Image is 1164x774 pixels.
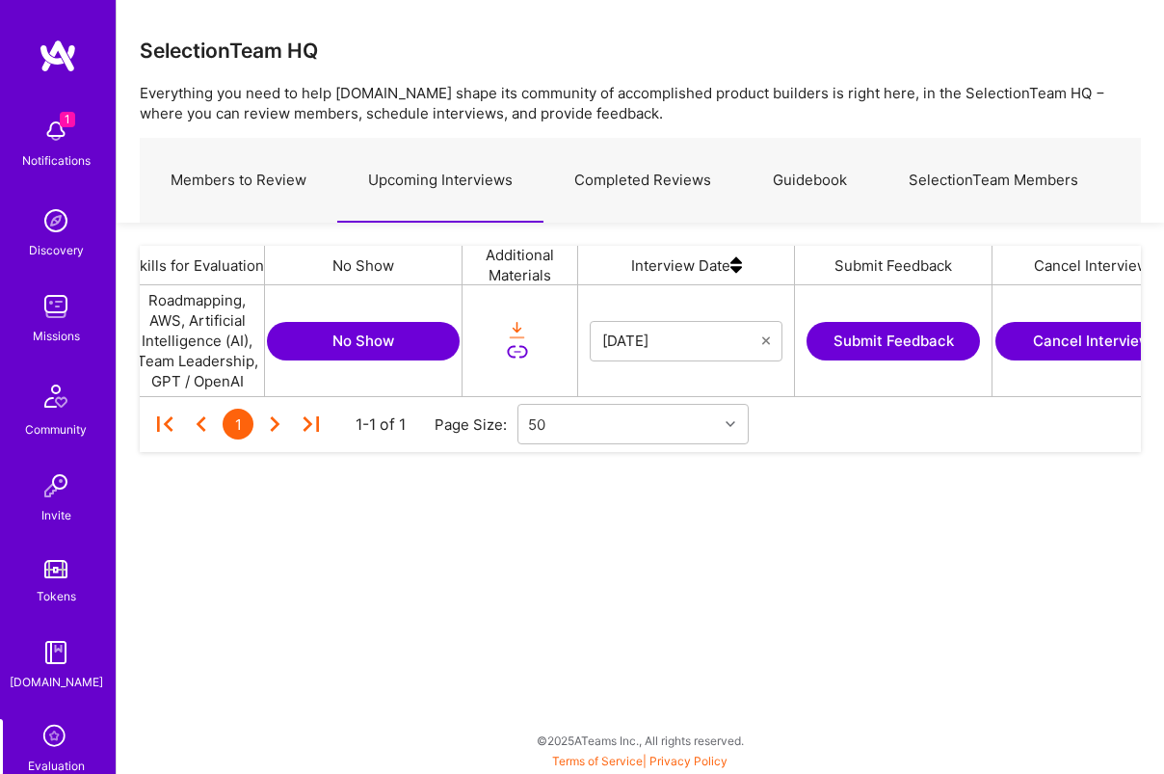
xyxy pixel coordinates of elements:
[552,754,643,768] a: Terms of Service
[10,672,103,692] div: [DOMAIN_NAME]
[140,39,318,63] h3: SelectionTeam HQ
[37,467,75,505] img: Invite
[807,322,980,360] button: Submit Feedback
[44,560,67,578] img: tokens
[39,39,77,73] img: logo
[878,139,1109,223] a: SelectionTeam Members
[33,373,79,419] img: Community
[463,246,578,284] div: Additional Materials
[602,332,762,351] input: Select Date...
[38,719,74,756] i: icon SelectionTeam
[267,322,460,360] button: No Show
[37,287,75,326] img: teamwork
[649,754,727,768] a: Privacy Policy
[506,319,528,341] i: icon OrangeDownload
[60,112,75,127] span: 1
[223,409,253,440] div: 1
[37,633,75,672] img: guide book
[578,246,795,284] div: Interview Date
[41,505,71,525] div: Invite
[140,139,337,223] a: Members to Review
[22,150,91,171] div: Notifications
[552,754,727,768] span: |
[37,201,75,240] img: discovery
[29,240,84,260] div: Discovery
[140,83,1141,123] p: Everything you need to help [DOMAIN_NAME] shape its community of accomplished product builders is...
[356,414,406,435] div: 1-1 of 1
[337,139,543,223] a: Upcoming Interviews
[37,586,76,606] div: Tokens
[730,246,742,284] img: sort
[130,246,265,284] div: Skills for Evaluation
[116,716,1164,764] div: © 2025 ATeams Inc., All rights reserved.
[25,419,87,440] div: Community
[726,419,735,429] i: icon Chevron
[130,285,265,396] div: Roadmapping, AWS, Artificial Intelligence (AI), Team Leadership, GPT / OpenAI
[37,112,75,150] img: bell
[742,139,878,223] a: Guidebook
[33,326,80,346] div: Missions
[506,341,528,363] i: icon LinkSecondary
[543,139,742,223] a: Completed Reviews
[265,246,463,284] div: No Show
[435,414,517,435] div: Page Size:
[795,246,992,284] div: Submit Feedback
[528,414,545,435] div: 50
